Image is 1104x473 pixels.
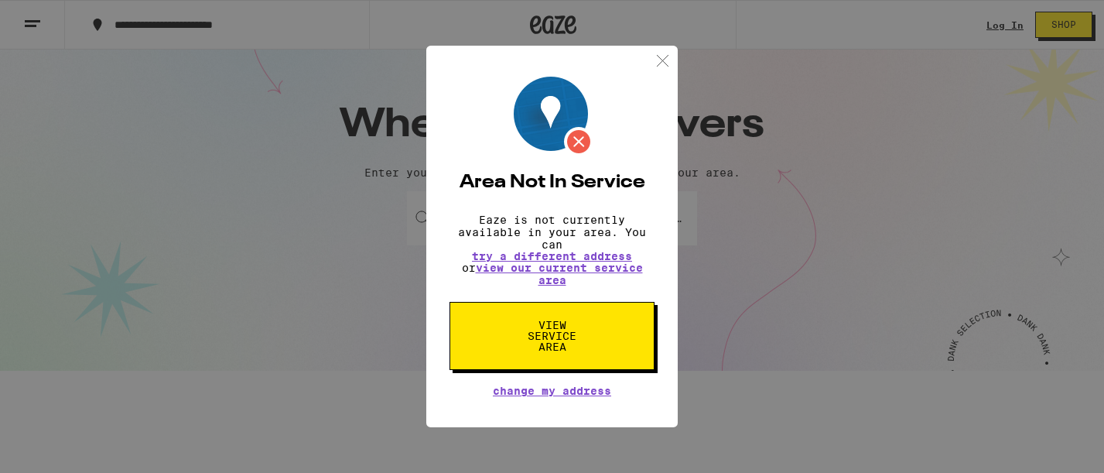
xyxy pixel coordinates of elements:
[449,319,655,331] a: View Service Area
[512,320,592,352] span: View Service Area
[449,173,655,192] h2: Area Not In Service
[9,11,111,23] span: Hi. Need any help?
[514,77,593,156] img: Location
[653,51,672,70] img: close.svg
[493,386,611,396] button: Change My Address
[449,302,655,370] button: View Service Area
[472,251,632,262] button: try a different address
[476,262,643,286] a: view our current service area
[449,214,655,286] p: Eaze is not currently available in your area. You can or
